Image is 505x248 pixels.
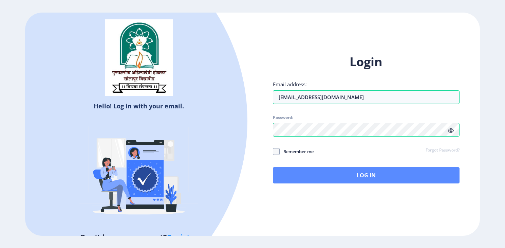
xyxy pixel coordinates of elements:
[273,115,293,120] label: Password:
[105,19,173,96] img: sulogo.png
[273,90,460,104] input: Email address
[280,147,314,156] span: Remember me
[426,147,460,154] a: Forgot Password?
[273,81,307,88] label: Email address:
[30,232,247,243] h5: Don't have an account?
[273,167,460,183] button: Log In
[273,54,460,70] h1: Login
[167,232,198,242] a: Register
[79,113,198,232] img: Verified-rafiki.svg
